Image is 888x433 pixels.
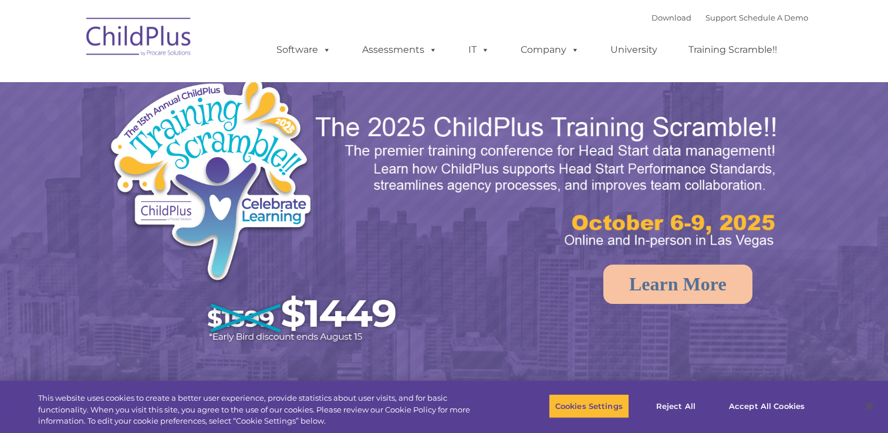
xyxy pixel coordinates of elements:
button: Reject All [639,394,713,418]
img: ChildPlus by Procare Solutions [80,9,198,68]
a: Training Scramble!! [677,38,789,62]
a: Support [705,13,737,22]
a: Schedule A Demo [739,13,808,22]
a: University [599,38,669,62]
button: Cookies Settings [549,394,629,418]
a: Download [651,13,691,22]
a: Company [509,38,591,62]
a: Software [265,38,343,62]
a: Learn More [603,265,752,304]
div: This website uses cookies to create a better user experience, provide statistics about user visit... [38,393,488,427]
font: | [651,13,808,22]
a: Assessments [350,38,449,62]
button: Close [856,393,882,419]
button: Accept All Cookies [722,394,811,418]
a: IT [457,38,501,62]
